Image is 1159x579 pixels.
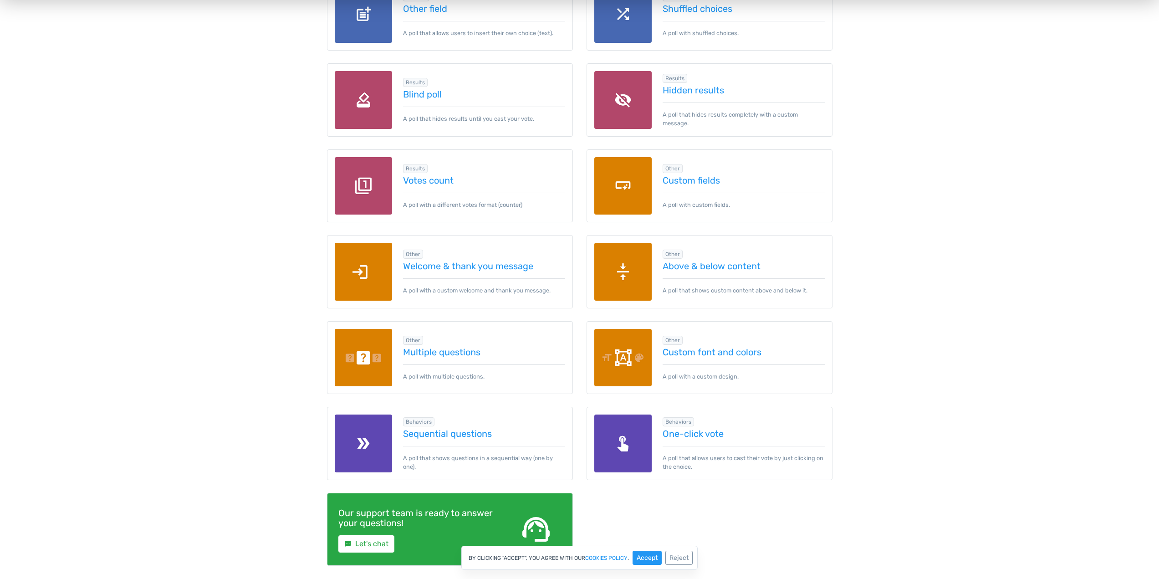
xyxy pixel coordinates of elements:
a: Shuffled choices [663,4,825,14]
div: By clicking "Accept", you agree with our . [461,546,698,570]
p: A poll that allows users to cast their vote by just clicking on the choice. [663,446,825,471]
span: Browse all in Results [403,164,428,173]
span: Browse all in Other [663,250,683,259]
img: one-click-vote.png.webp [594,415,652,472]
p: A poll with multiple questions. [403,364,565,381]
a: Custom fields [663,175,825,185]
img: custom-fields.png.webp [594,157,652,215]
a: Above & below content [663,261,825,271]
img: votes-count.png.webp [335,157,393,215]
a: Blind poll [403,89,565,99]
p: A poll that hides results completely with a custom message. [663,102,825,128]
p: A poll with shuffled choices. [663,21,825,37]
button: Reject [665,551,693,565]
img: seq-questions.png.webp [335,415,393,472]
a: Hidden results [663,85,825,95]
span: support_agent [520,513,552,546]
img: multiple-questions.png.webp [335,329,393,387]
span: Browse all in Behaviors [403,417,434,426]
a: Welcome & thank you message [403,261,565,271]
img: blind-poll.png.webp [335,71,393,129]
a: Multiple questions [403,347,565,357]
a: smsLet's chat [338,535,394,553]
p: A poll that allows users to insert their own choice (text). [403,21,565,37]
h4: Our support team is ready to answer your questions! [338,508,497,528]
p: A poll with a custom design. [663,364,825,381]
span: Browse all in Results [663,74,687,83]
a: cookies policy [585,555,628,561]
img: welcome-thank-you-message.png.webp [335,243,393,301]
img: hidden-results.png.webp [594,71,652,129]
a: Custom font and colors [663,347,825,357]
a: Other field [403,4,565,14]
p: A poll that shows questions in a sequential way (one by one). [403,446,565,471]
span: Browse all in Other [403,336,423,345]
p: A poll with custom fields. [663,193,825,209]
span: Browse all in Other [403,250,423,259]
a: Votes count [403,175,565,185]
p: A poll that shows custom content above and below it. [663,278,825,295]
span: Browse all in Other [663,164,683,173]
p: A poll with a custom welcome and thank you message. [403,278,565,295]
img: above-below-content.png.webp [594,243,652,301]
p: A poll with a different votes format (counter) [403,193,565,209]
p: A poll that hides results until you cast your vote. [403,107,565,123]
small: sms [344,540,352,548]
a: Sequential questions [403,429,565,439]
button: Accept [633,551,662,565]
span: Browse all in Results [403,78,428,87]
span: Browse all in Other [663,336,683,345]
a: One-click vote [663,429,825,439]
img: custom-font-colors.png.webp [594,329,652,387]
span: Browse all in Behaviors [663,417,694,426]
